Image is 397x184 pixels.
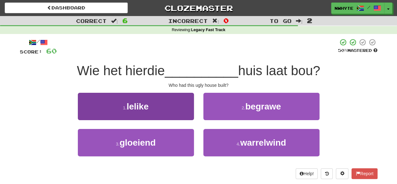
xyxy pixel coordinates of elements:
span: Wie het hierdie [77,63,165,78]
span: 0 [223,17,229,24]
div: Mastered [338,48,378,53]
span: nwhyte [335,5,353,11]
button: 2.begrawe [203,93,319,120]
span: warrelwind [240,138,286,148]
span: lelike [126,102,148,111]
span: 60 [46,47,57,55]
span: gloeiend [120,138,156,148]
strong: Legacy Fast Track [191,28,225,32]
button: 4.warrelwind [203,129,319,156]
button: Help! [296,168,318,179]
span: __________ [165,63,238,78]
span: / [367,5,370,9]
span: To go [269,18,291,24]
small: 4 . [237,142,240,147]
span: 6 [122,17,128,24]
button: Round history (alt+y) [321,168,333,179]
span: Incorrect [168,18,208,24]
small: 3 . [116,142,120,147]
span: 2 [307,17,312,24]
span: huis laat bou? [238,63,320,78]
span: 50 % [338,48,347,53]
span: begrawe [245,102,281,111]
small: 1 . [123,105,127,110]
span: Score: [20,49,42,54]
small: 2 . [242,105,245,110]
button: 3.gloeiend [78,129,194,156]
span: : [212,18,219,24]
a: nwhyte / [331,3,384,14]
span: : [296,18,303,24]
a: Clozemaster [137,3,260,14]
span: Correct [76,18,107,24]
button: Report [351,168,377,179]
a: Dashboard [5,3,128,13]
button: 1.lelike [78,93,194,120]
div: Who had this ugly house built? [20,82,378,88]
span: : [111,18,118,24]
div: / [20,38,57,46]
